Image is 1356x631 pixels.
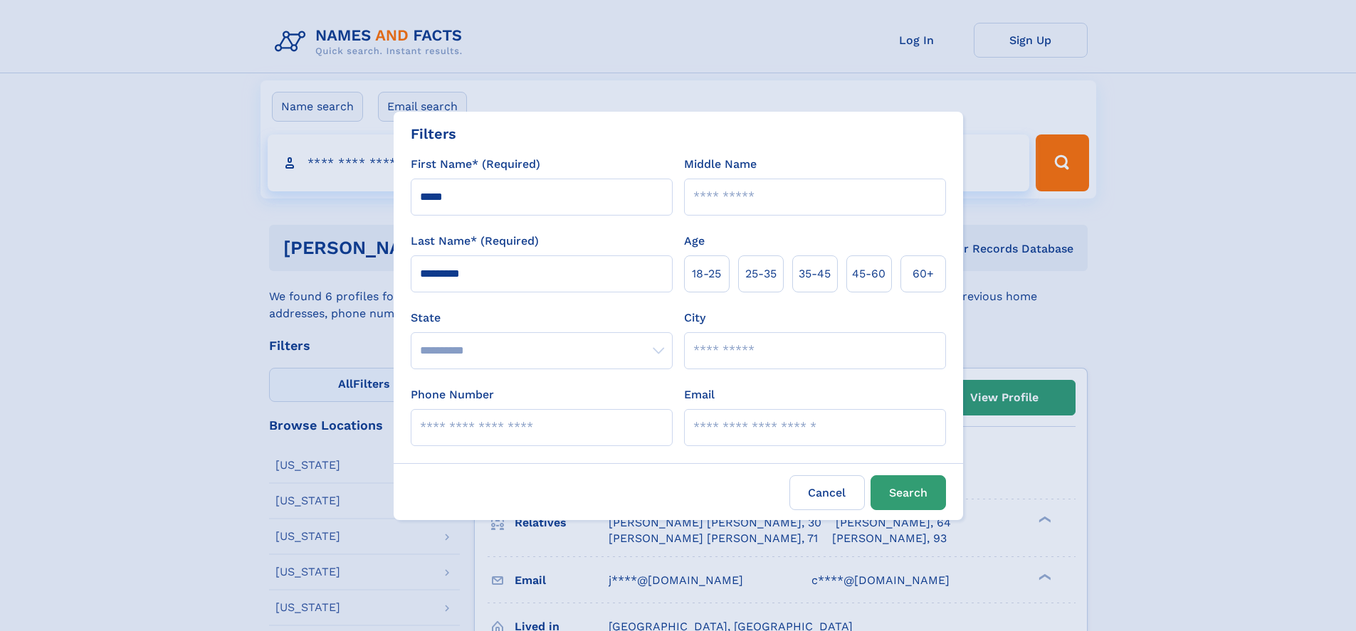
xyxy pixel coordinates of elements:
label: City [684,309,705,327]
label: Phone Number [411,386,494,403]
div: Filters [411,123,456,144]
span: 25‑35 [745,265,777,282]
span: 35‑45 [799,265,831,282]
span: 18‑25 [692,265,721,282]
label: Cancel [789,475,865,510]
label: State [411,309,673,327]
label: Age [684,233,705,250]
label: Email [684,386,715,403]
label: Middle Name [684,156,757,173]
span: 60+ [913,265,934,282]
label: Last Name* (Required) [411,233,539,250]
span: 45‑60 [852,265,885,282]
label: First Name* (Required) [411,156,540,173]
button: Search [871,475,946,510]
